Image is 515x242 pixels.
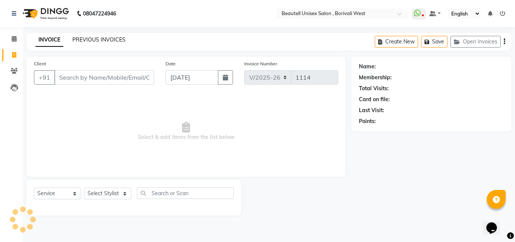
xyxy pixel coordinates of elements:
a: PREVIOUS INVOICES [72,36,126,43]
div: Points: [359,117,376,125]
div: Card on file: [359,96,390,103]
button: +91 [34,70,55,85]
label: Client [34,60,46,67]
img: logo [19,3,71,24]
button: Create New [375,36,418,48]
button: Open Invoices [451,36,501,48]
button: Save [421,36,448,48]
a: INVOICE [35,33,63,47]
label: Date [166,60,176,67]
div: Name: [359,63,376,71]
b: 08047224946 [83,3,116,24]
span: Select & add items from the list below [34,94,338,169]
input: Search by Name/Mobile/Email/Code [54,70,154,85]
input: Search or Scan [137,187,234,199]
div: Last Visit: [359,106,384,114]
label: Invoice Number [244,60,277,67]
iframe: chat widget [483,212,507,234]
div: Membership: [359,74,392,82]
div: Total Visits: [359,85,389,92]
